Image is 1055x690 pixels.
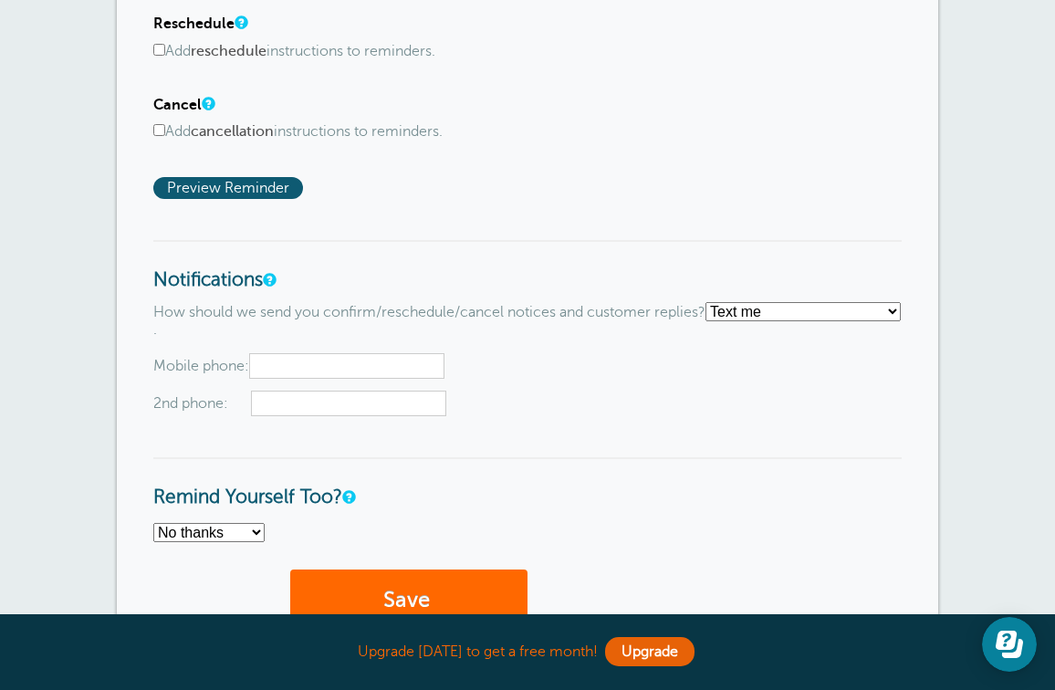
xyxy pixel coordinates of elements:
[153,97,902,114] h4: Cancel
[153,353,902,416] div: Mobile phone:
[235,16,245,28] a: A note will be added to SMS reminders that replying "R" will request a reschedule of the appointm...
[605,637,695,666] a: Upgrade
[153,123,902,141] label: Add instructions to reminders.
[202,98,213,110] a: A note will be added to SMS reminders that replying "X" will cancel the appointment. For email re...
[153,395,228,413] span: 2nd phone:
[191,43,266,59] b: reschedule
[153,44,165,56] input: Addrescheduleinstructions to reminders.
[153,124,165,136] input: Addcancellationinstructions to reminders.
[153,16,902,33] h4: Reschedule
[153,302,902,339] p: How should we send you confirm/reschedule/cancel notices and customer replies? .
[153,240,902,292] h3: Notifications
[191,123,274,140] b: cancellation
[153,457,902,509] h3: Remind Yourself Too?
[290,570,527,632] button: Save
[153,180,308,196] a: Preview Reminder
[153,43,902,60] label: Add instructions to reminders.
[153,177,303,199] span: Preview Reminder
[263,274,274,286] a: If a customer confirms an appointment, requests a reschedule, or replies to an SMS reminder, we c...
[342,491,353,503] a: Send a reminder to yourself for every appointment.
[117,632,938,672] div: Upgrade [DATE] to get a free month!
[982,617,1037,672] iframe: Resource center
